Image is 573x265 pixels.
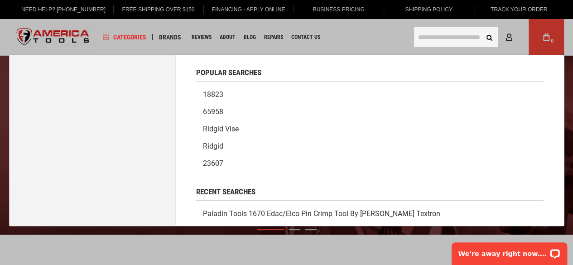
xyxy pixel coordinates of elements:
a: Brands [155,31,185,43]
a: paladin tools 1670 edac/elco pin crimp tool by [PERSON_NAME] textron [196,205,544,222]
a: Ridgid [196,138,544,155]
a: Categories [99,31,150,43]
iframe: LiveChat chat widget [446,236,573,265]
a: 65958 [196,103,544,120]
a: Ridgid vise [196,120,544,138]
span: Popular Searches [196,69,261,77]
span: Recent Searches [196,188,255,196]
span: Categories [103,34,146,40]
span: Brands [159,34,181,40]
a: 18823 [196,86,544,103]
a: 23607 [196,155,544,172]
button: Search [481,29,498,46]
